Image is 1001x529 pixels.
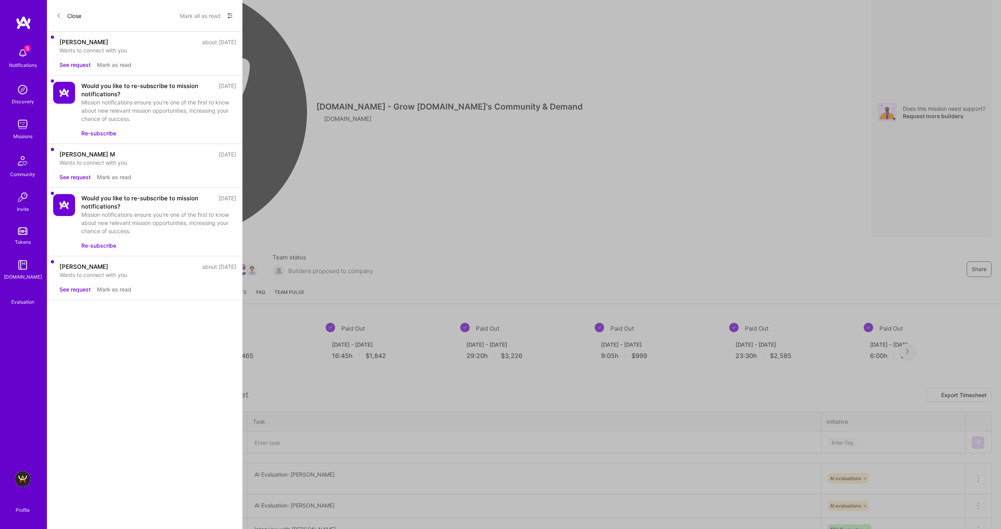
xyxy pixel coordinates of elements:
[59,173,91,181] button: See request
[81,241,116,250] button: Re-subscribe
[59,46,236,54] div: Wants to connect with you
[12,97,34,106] div: Discovery
[15,257,30,273] img: guide book
[81,82,214,98] div: Would you like to re-subscribe to mission notifications?
[59,285,91,293] button: See request
[9,61,37,69] div: Notifications
[59,271,236,279] div: Wants to connect with you
[81,211,236,235] div: Mission notifications ensure you’re one of the first to know about new relevant mission opportuni...
[202,263,236,271] div: about [DATE]
[180,9,221,22] button: Mark all as read
[56,9,81,22] button: Close
[13,151,32,170] img: Community
[219,194,236,211] div: [DATE]
[59,38,108,46] div: [PERSON_NAME]
[59,158,236,167] div: Wants to connect with you
[24,45,30,52] span: 5
[13,132,32,140] div: Missions
[202,38,236,46] div: about [DATE]
[53,194,75,216] img: Company Logo
[81,98,236,123] div: Mission notifications ensure you’re one of the first to know about new relevant mission opportuni...
[219,150,236,158] div: [DATE]
[18,227,27,235] img: tokens
[15,117,30,132] img: teamwork
[15,45,30,61] img: bell
[15,189,30,205] img: Invite
[15,471,30,487] img: A.Team - Grow A.Team's Community & Demand
[17,205,29,213] div: Invite
[11,298,34,306] div: Evaluation
[219,82,236,98] div: [DATE]
[15,238,31,246] div: Tokens
[97,61,131,69] button: Mark as read
[81,129,116,137] button: Re-subscribe
[10,170,35,178] div: Community
[97,285,131,293] button: Mark as read
[16,506,30,513] div: Profile
[16,16,31,30] img: logo
[13,471,32,487] a: A.Team - Grow A.Team's Community & Demand
[59,263,108,271] div: [PERSON_NAME]
[59,150,115,158] div: [PERSON_NAME] M
[81,194,214,211] div: Would you like to re-subscribe to mission notifications?
[13,498,32,513] a: Profile
[4,273,42,281] div: [DOMAIN_NAME]
[15,82,30,97] img: discovery
[59,61,91,69] button: See request
[53,82,75,104] img: Company Logo
[97,173,131,181] button: Mark as read
[20,292,26,298] i: icon SelectionTeam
